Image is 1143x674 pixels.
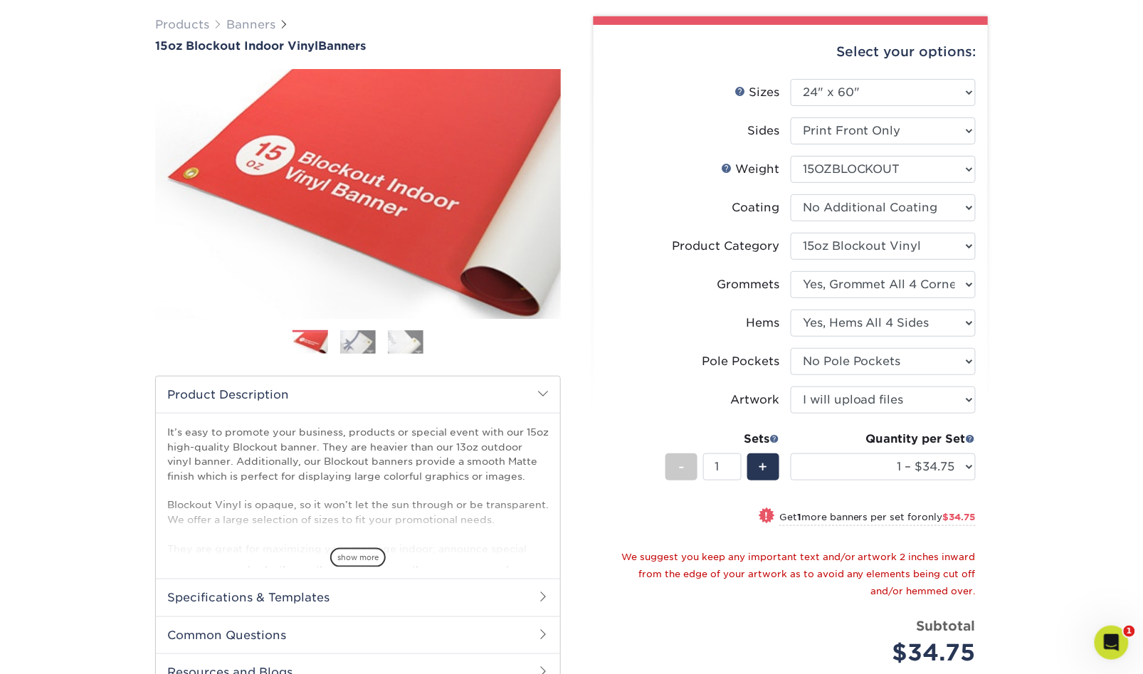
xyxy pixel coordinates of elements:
[791,431,976,448] div: Quantity per Set
[746,315,779,332] div: Hems
[156,377,560,413] h2: Product Description
[155,39,318,53] span: 15oz Blockout Indoor Vinyl
[1124,626,1135,637] span: 1
[155,54,561,335] img: 15oz Blockout Indoor Vinyl 01
[732,199,779,216] div: Coating
[340,330,376,354] img: Banners 02
[605,25,976,79] div: Select your options:
[759,456,768,478] span: +
[330,548,386,567] span: show more
[943,512,976,522] span: $34.75
[1095,626,1129,660] iframe: Intercom live chat
[621,552,976,596] small: We suggest you keep any important text and/or artwork 2 inches inward from the edge of your artwo...
[797,512,801,522] strong: 1
[801,636,976,670] div: $34.75
[156,616,560,653] h2: Common Questions
[730,391,779,409] div: Artwork
[734,84,779,101] div: Sizes
[765,509,769,524] span: !
[665,431,779,448] div: Sets
[721,161,779,178] div: Weight
[922,512,976,522] span: only
[779,512,976,526] small: Get more banners per set for
[155,18,209,31] a: Products
[702,353,779,370] div: Pole Pockets
[917,618,976,633] strong: Subtotal
[717,276,779,293] div: Grommets
[747,122,779,139] div: Sides
[226,18,275,31] a: Banners
[293,331,328,355] img: Banners 01
[155,39,561,53] h1: Banners
[672,238,779,255] div: Product Category
[156,579,560,616] h2: Specifications & Templates
[678,456,685,478] span: -
[388,330,423,354] img: Banners 03
[155,39,561,53] a: 15oz Blockout Indoor VinylBanners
